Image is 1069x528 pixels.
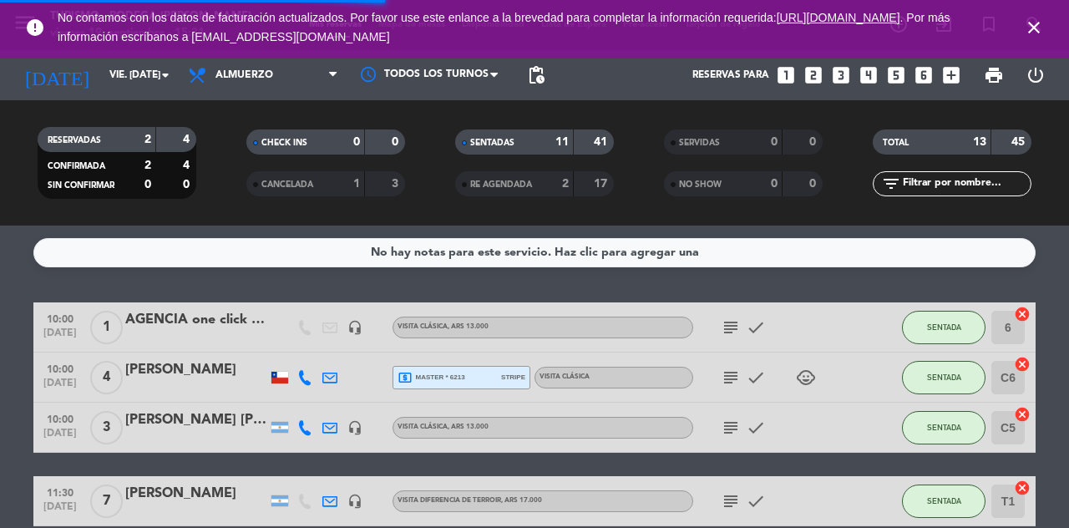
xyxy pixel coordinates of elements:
[183,179,193,190] strong: 0
[48,181,114,190] span: SIN CONFIRMAR
[881,174,901,194] i: filter_list
[215,69,273,81] span: Almuerzo
[1014,480,1031,496] i: cancel
[392,178,402,190] strong: 3
[555,136,569,148] strong: 11
[746,491,766,511] i: check
[927,373,961,382] span: SENTADA
[526,65,546,85] span: pending_actions
[155,65,175,85] i: arrow_drop_down
[398,424,489,430] span: VISITA CLÁSICA
[398,370,413,385] i: local_atm
[973,136,986,148] strong: 13
[144,179,151,190] strong: 0
[39,482,81,501] span: 11:30
[902,485,985,518] button: SENTADA
[144,134,151,145] strong: 2
[448,424,489,430] span: , ARS 13.000
[398,370,465,385] span: master * 6213
[796,368,816,388] i: child_care
[125,309,267,331] div: AGENCIA one click travel | [PERSON_NAME]
[902,411,985,444] button: SENTADA
[261,139,307,147] span: CHECK INS
[48,162,105,170] span: CONFIRMADA
[679,139,720,147] span: SERVIDAS
[940,64,962,86] i: add_box
[183,160,193,171] strong: 4
[562,178,569,190] strong: 2
[883,139,909,147] span: TOTAL
[913,64,935,86] i: looks_6
[721,491,741,511] i: subject
[347,320,362,335] i: headset_mic
[902,311,985,344] button: SENTADA
[13,57,101,94] i: [DATE]
[1026,65,1046,85] i: power_settings_new
[398,323,489,330] span: VISITA CLÁSICA
[25,18,45,38] i: error
[353,136,360,148] strong: 0
[984,65,1004,85] span: print
[777,11,900,24] a: [URL][DOMAIN_NAME]
[39,378,81,397] span: [DATE]
[58,11,950,43] a: . Por más información escríbanos a [EMAIL_ADDRESS][DOMAIN_NAME]
[470,139,514,147] span: SENTADAS
[398,497,542,504] span: VISITA DIFERENCIA DE TERROIR
[39,358,81,378] span: 10:00
[746,418,766,438] i: check
[721,418,741,438] i: subject
[1014,306,1031,322] i: cancel
[830,64,852,86] i: looks_3
[501,372,525,383] span: stripe
[1014,406,1031,423] i: cancel
[746,368,766,388] i: check
[1014,356,1031,373] i: cancel
[746,317,766,338] i: check
[927,423,961,432] span: SENTADA
[90,361,123,394] span: 4
[902,361,985,394] button: SENTADA
[39,409,81,428] span: 10:00
[39,428,81,447] span: [DATE]
[721,368,741,388] i: subject
[371,243,699,262] div: No hay notas para este servicio. Haz clic para agregar una
[721,317,741,338] i: subject
[809,178,819,190] strong: 0
[48,136,101,145] span: RESERVADAS
[1024,18,1044,38] i: close
[1015,50,1056,100] div: LOG OUT
[692,69,769,81] span: Reservas para
[39,501,81,520] span: [DATE]
[594,136,610,148] strong: 41
[353,178,360,190] strong: 1
[144,160,151,171] strong: 2
[125,409,267,431] div: [PERSON_NAME] [PERSON_NAME]
[771,178,778,190] strong: 0
[90,311,123,344] span: 1
[771,136,778,148] strong: 0
[885,64,907,86] i: looks_5
[125,359,267,381] div: [PERSON_NAME]
[261,180,313,189] span: CANCELADA
[90,411,123,444] span: 3
[501,497,542,504] span: , ARS 17.000
[90,485,123,518] span: 7
[679,180,722,189] span: NO SHOW
[58,11,950,43] span: No contamos con los datos de facturación actualizados. Por favor use este enlance a la brevedad p...
[1011,136,1028,148] strong: 45
[927,322,961,332] span: SENTADA
[347,494,362,509] i: headset_mic
[901,175,1031,193] input: Filtrar por nombre...
[803,64,824,86] i: looks_two
[347,420,362,435] i: headset_mic
[125,483,267,505] div: [PERSON_NAME]
[39,308,81,327] span: 10:00
[775,64,797,86] i: looks_one
[540,373,590,380] span: VISITA CLÁSICA
[183,134,193,145] strong: 4
[858,64,879,86] i: looks_4
[392,136,402,148] strong: 0
[39,327,81,347] span: [DATE]
[448,323,489,330] span: , ARS 13.000
[594,178,610,190] strong: 17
